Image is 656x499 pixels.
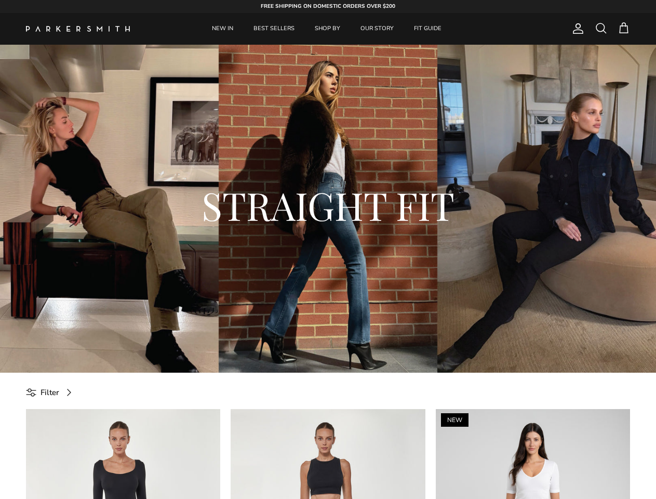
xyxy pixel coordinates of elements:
[244,13,304,45] a: BEST SELLERS
[261,3,395,10] strong: FREE SHIPPING ON DOMESTIC ORDERS OVER $200
[26,380,79,404] a: Filter
[41,386,59,399] span: Filter
[405,13,451,45] a: FIT GUIDE
[57,180,599,230] h2: STRAIGHT FIT
[305,13,350,45] a: SHOP BY
[26,26,130,32] img: Parker Smith
[155,13,499,45] div: Primary
[568,22,584,35] a: Account
[351,13,403,45] a: OUR STORY
[203,13,243,45] a: NEW IN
